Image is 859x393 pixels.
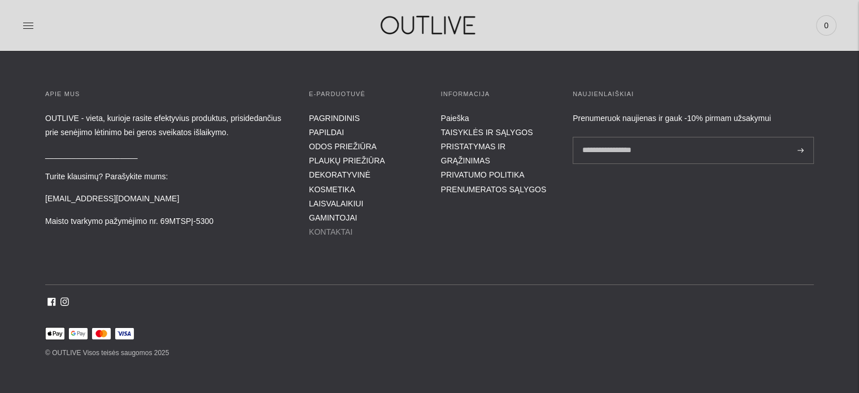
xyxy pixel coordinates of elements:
[816,13,836,38] a: 0
[45,111,286,140] p: OUTLIVE - vieta, kurioje rasite efektyvius produktus, prisidedančius prie senėjimo lėtinimo bei g...
[309,114,360,123] a: PAGRINDINIS
[309,199,363,208] a: LAISVALAIKIUI
[309,227,352,236] a: KONTAKTAI
[45,214,286,228] p: Maisto tvarkymo pažymėjimo nr. 69MTSPĮ-5300
[441,114,469,123] a: Paieška
[45,192,286,206] p: [EMAIL_ADDRESS][DOMAIN_NAME]
[309,89,418,100] h3: E-parduotuvė
[441,89,551,100] h3: INFORMACIJA
[309,213,357,222] a: GAMINTOJAI
[309,170,370,193] a: DEKORATYVINĖ KOSMETIKA
[45,170,286,184] p: Turite klausimų? Parašykite mums:
[309,142,377,151] a: ODOS PRIEŽIŪRA
[309,128,344,137] a: PAPILDAI
[573,89,814,100] h3: Naujienlaiškiai
[818,18,834,33] span: 0
[45,347,814,360] p: © OUTLIVE Visos teisės saugomos 2025
[45,148,286,162] p: _____________________
[441,185,547,194] a: PRENUMERATOS SĄLYGOS
[441,170,525,179] a: PRIVATUMO POLITIKA
[441,142,506,165] a: PRISTATYMAS IR GRĄŽINIMAS
[441,128,533,137] a: TAISYKLĖS IR SĄLYGOS
[359,6,500,45] img: OUTLIVE
[573,111,814,126] div: Prenumeruok naujienas ir gauk -10% pirmam užsakymui
[45,89,286,100] h3: APIE MUS
[309,156,385,165] a: PLAUKŲ PRIEŽIŪRA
